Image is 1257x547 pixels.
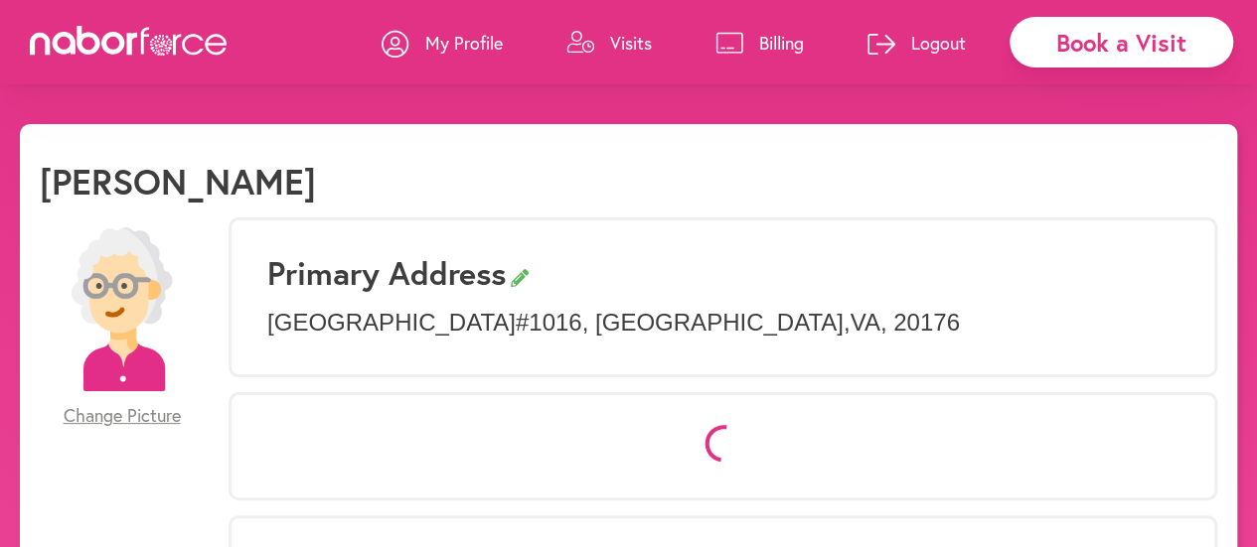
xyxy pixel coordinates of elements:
a: My Profile [382,13,503,72]
p: My Profile [425,31,503,55]
p: Logout [911,31,966,55]
div: Book a Visit [1010,17,1233,68]
p: Billing [759,31,804,55]
a: Visits [566,13,652,72]
a: Logout [867,13,966,72]
h3: Primary Address [267,254,1178,292]
img: efc20bcf08b0dac87679abea64c1faab.png [40,227,204,391]
a: Billing [715,13,804,72]
h1: [PERSON_NAME] [40,160,316,203]
span: Change Picture [64,405,181,427]
p: [GEOGRAPHIC_DATA] #1016 , [GEOGRAPHIC_DATA] , VA , 20176 [267,309,1178,338]
p: Visits [610,31,652,55]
